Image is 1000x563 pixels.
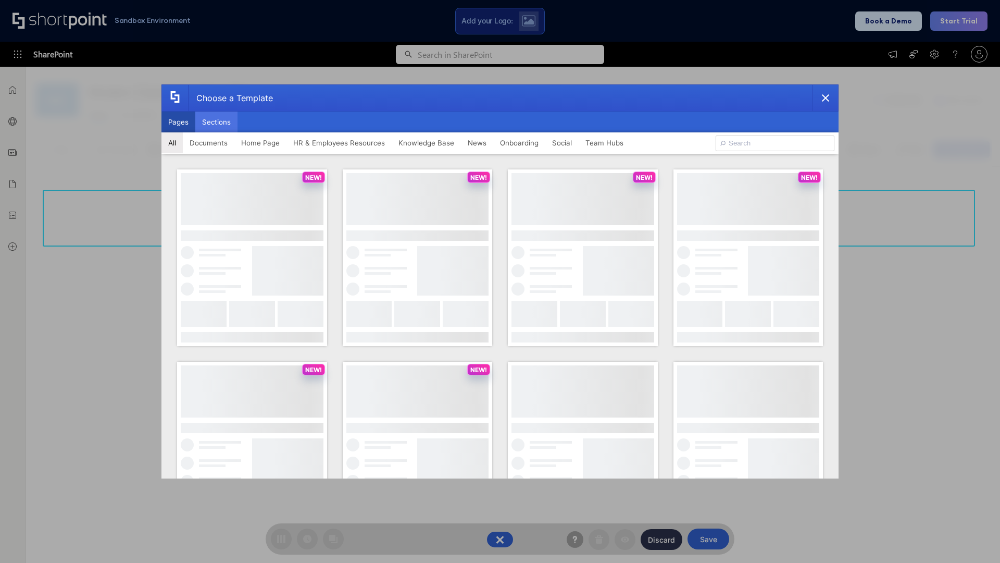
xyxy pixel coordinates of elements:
[716,136,834,151] input: Search
[286,132,392,153] button: HR & Employees Resources
[161,112,195,132] button: Pages
[392,132,461,153] button: Knowledge Base
[305,366,322,374] p: NEW!
[579,132,630,153] button: Team Hubs
[234,132,286,153] button: Home Page
[461,132,493,153] button: News
[188,85,273,111] div: Choose a Template
[545,132,579,153] button: Social
[183,132,234,153] button: Documents
[195,112,238,132] button: Sections
[493,132,545,153] button: Onboarding
[470,366,487,374] p: NEW!
[470,174,487,181] p: NEW!
[636,174,653,181] p: NEW!
[801,174,818,181] p: NEW!
[161,84,839,479] div: template selector
[813,442,1000,563] iframe: Chat Widget
[305,174,322,181] p: NEW!
[161,132,183,153] button: All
